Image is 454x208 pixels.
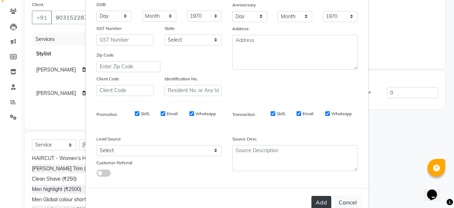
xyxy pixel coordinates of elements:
[96,61,160,72] input: Enter Zip Code
[96,160,132,166] label: Customer Referral
[195,111,216,117] label: Whatsapp
[167,111,178,117] label: Email
[331,111,352,117] label: Whatsapp
[96,1,106,8] label: DOB
[141,111,149,117] label: SMS
[96,25,122,32] label: GST Number
[96,111,117,118] label: Promotion
[303,111,314,117] label: Email
[424,180,447,201] iframe: chat widget
[232,2,256,8] label: Anniversary
[232,136,257,142] label: Source Desc
[96,76,119,82] label: Client Code
[232,26,249,32] label: Address
[96,136,121,142] label: Lead Source
[232,111,255,118] label: Transaction
[96,85,154,96] input: Client Code
[96,34,154,46] input: GST Number
[165,25,175,32] label: State
[165,85,222,96] input: Resident No. or Any Id
[96,52,114,58] label: Zip Code
[277,111,285,117] label: SMS
[165,76,198,82] label: Identification No.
